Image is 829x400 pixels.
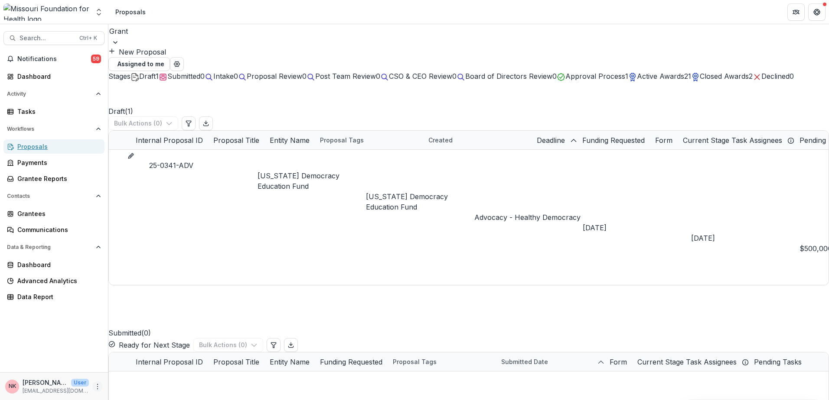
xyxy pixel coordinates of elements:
div: Current Stage Task Assignees [632,352,749,371]
div: Entity Name [264,352,315,371]
span: 0 [452,72,457,81]
span: 59 [91,55,101,63]
div: Form [650,135,678,145]
button: Get Help [808,3,826,21]
button: Ready for Next Stage [108,340,190,350]
div: Current Stage Task Assignees [632,357,742,367]
div: Proposal Title [208,135,264,145]
button: Draft1 [131,71,159,81]
svg: sorted ascending [570,137,577,144]
span: Workflows [7,126,92,132]
div: Payments [17,158,98,167]
button: Edit table settings [182,116,196,130]
span: Board of Directors Review [465,72,552,81]
span: Post Team Review [315,72,376,81]
button: Closed Awards2 [691,71,753,81]
div: Created [423,131,532,149]
div: Funding Requested [577,131,650,149]
a: Grantee Reports [3,171,104,186]
span: 0 [552,72,557,81]
button: edit [127,150,134,160]
p: [EMAIL_ADDRESS][DOMAIN_NAME] [23,387,89,395]
div: Advanced Analytics [17,276,98,285]
div: Proposals [17,142,98,151]
div: Form [604,352,632,371]
div: Pending Tasks [749,352,807,371]
span: Search... [20,35,74,42]
div: Proposal Tags [315,131,423,149]
a: Communications [3,223,104,237]
div: Deadline [532,135,570,145]
button: Open Activity [3,87,104,101]
span: 1 [625,72,628,81]
div: Pending Tasks [749,357,807,367]
div: Funding Requested [315,352,388,371]
span: Declined [761,72,790,81]
div: Internal Proposal ID [131,131,208,149]
div: Proposal Tags [388,357,442,366]
span: 21 [684,72,691,81]
span: CSO & CEO Review [389,72,452,81]
span: Contacts [7,193,92,199]
button: Export table data [284,338,298,352]
button: Active Awards21 [628,71,691,81]
span: Closed Awards [700,72,749,81]
button: Open Data & Reporting [3,240,104,254]
span: Notifications [17,55,91,63]
svg: sorted ascending [597,359,604,366]
span: Data & Reporting [7,244,92,250]
button: CSO & CEO Review0 [380,71,457,81]
span: Active Awards [637,72,684,81]
button: More [92,381,103,392]
div: Form [650,131,678,149]
span: 1 [156,72,159,81]
div: [DATE] [691,233,800,243]
button: Board of Directors Review0 [457,71,557,81]
div: Proposal Title [208,131,264,149]
div: Proposal Title [208,352,264,371]
a: Dashboard [3,258,104,272]
div: Nancy Kelley [9,384,16,389]
a: Advanced Analytics [3,274,104,288]
a: Payments [3,155,104,170]
a: Proposals [3,139,104,154]
div: Entity Name [264,135,315,145]
div: Created [423,135,458,145]
div: Current Stage Task Assignees [678,135,787,145]
button: Search... [3,31,104,45]
span: Stages [108,72,131,81]
button: Approval Process1 [557,71,628,81]
a: [US_STATE] Democracy Education Fund [366,191,474,212]
div: Tasks [17,107,98,116]
span: Draft [139,72,156,81]
button: Partners [787,3,805,21]
div: Proposal Tags [388,352,496,371]
div: Entity Name [264,357,315,367]
p: User [71,379,89,387]
div: Communications [17,225,98,234]
div: Funding Requested [315,357,388,367]
div: Submitted Date [496,352,604,371]
button: Intake0 [205,71,238,81]
h2: Submitted ( 0 ) [108,285,151,338]
div: Entity Name [264,131,315,149]
div: Internal Proposal ID [131,135,208,145]
div: Current Stage Task Assignees [678,131,794,149]
span: Advocacy - Healthy Democracy [474,213,581,222]
div: Internal Proposal ID [131,357,208,367]
div: Ctrl + K [78,33,99,43]
div: Data Report [17,292,98,301]
div: Dashboard [17,260,98,269]
button: New Proposal [108,47,166,57]
p: [PERSON_NAME] [23,378,68,387]
span: 0 [376,72,380,81]
button: Open entity switcher [93,3,105,21]
div: Submitted Date [496,357,553,366]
